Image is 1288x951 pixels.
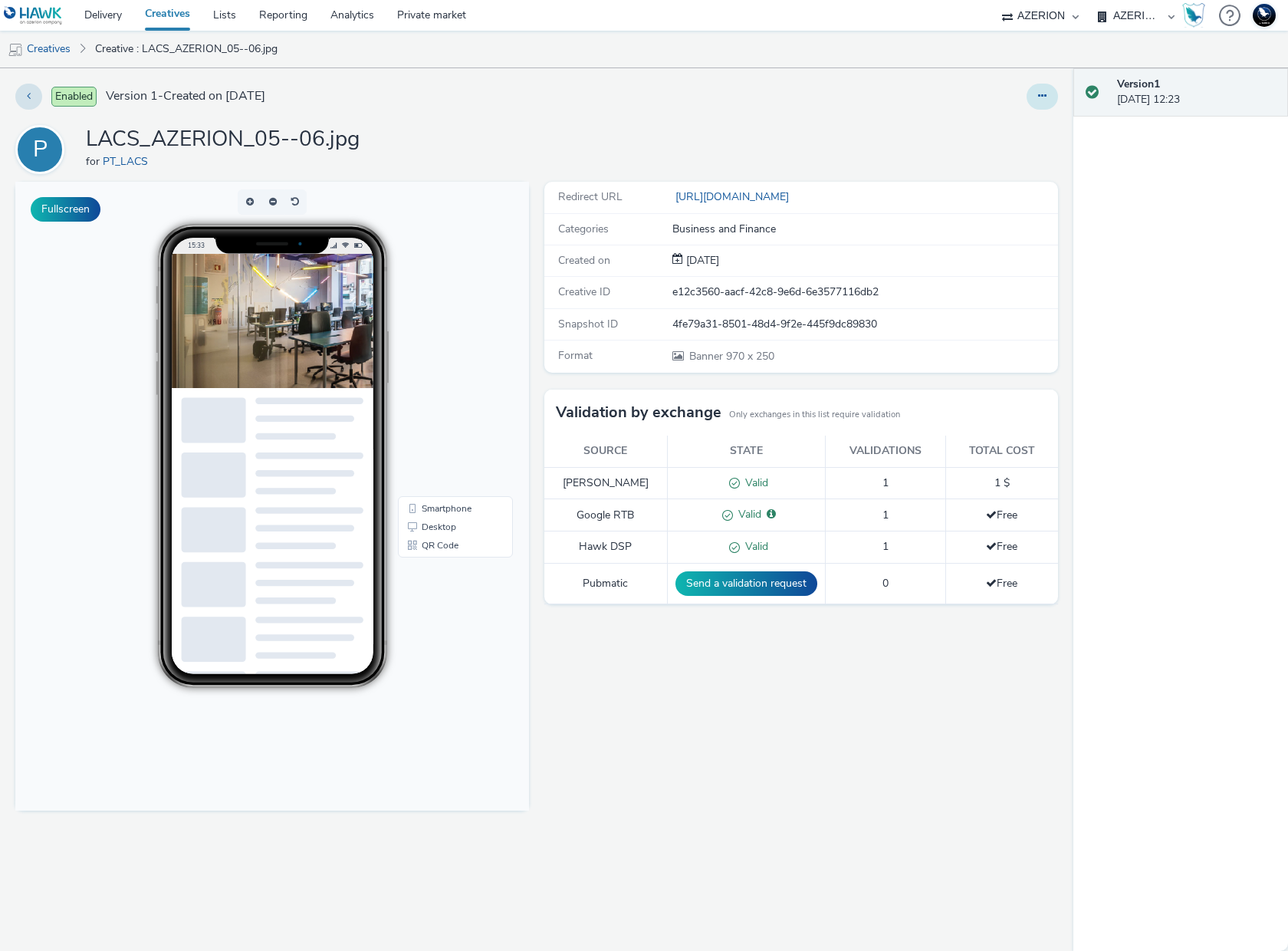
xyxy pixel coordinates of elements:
td: [PERSON_NAME] [544,467,667,499]
span: 15:33 [172,59,189,67]
td: Google RTB [544,499,667,531]
th: Validations [825,436,945,467]
h3: Validation by exchange [556,401,721,424]
span: for [86,154,103,169]
li: Desktop [386,336,495,354]
a: PT_LACS [103,154,154,169]
span: 970 x 250 [688,349,774,364]
span: [DATE] [683,253,719,268]
span: Free [986,576,1017,591]
span: Categories [558,222,609,236]
span: Created on [558,253,610,268]
div: P [33,128,48,171]
button: Fullscreen [31,197,100,222]
div: 4fe79a31-8501-48d4-9f2e-445f9dc89830 [672,317,1056,332]
span: Valid [733,507,761,522]
th: Source [544,436,667,467]
span: 1 $ [994,475,1010,490]
span: Desktop [406,341,441,350]
span: Valid [740,475,768,490]
img: Advertisement preview [156,72,677,206]
span: Valid [740,539,768,554]
h1: LACS_AZERION_05--06.jpg [86,125,360,154]
th: Total cost [945,436,1058,467]
div: Business and Finance [672,222,1056,237]
span: Free [986,539,1017,554]
img: undefined Logo [4,6,63,25]
div: Creation 19 September 2024, 12:23 [683,253,719,268]
span: Smartphone [406,322,456,331]
button: Send a validation request [675,571,817,596]
a: Hawk Academy [1182,3,1211,28]
img: mobile [8,42,23,58]
span: 1 [882,475,889,490]
li: Smartphone [386,318,495,336]
span: Version 1 - Created on [DATE] [106,87,265,105]
span: QR Code [406,359,443,368]
th: State [667,436,825,467]
span: 1 [882,508,889,522]
a: [URL][DOMAIN_NAME] [672,189,795,204]
span: Enabled [51,87,97,107]
a: Creative : LACS_AZERION_05--06.jpg [87,31,285,67]
strong: Version 1 [1117,77,1160,91]
div: [DATE] 12:23 [1117,77,1276,108]
td: Hawk DSP [544,531,667,564]
span: Snapshot ID [558,317,618,331]
div: e12c3560-aacf-42c8-9e6d-6e3577116db2 [672,285,1056,300]
span: Free [986,508,1017,522]
a: P [15,142,71,156]
li: QR Code [386,354,495,373]
span: Banner [689,349,726,364]
span: Redirect URL [558,189,623,204]
span: 0 [882,576,889,591]
span: Creative ID [558,285,610,299]
small: Only exchanges in this list require validation [729,409,900,421]
td: Pubmatic [544,564,667,604]
span: 1 [882,539,889,554]
span: Format [558,348,593,363]
img: Hawk Academy [1182,3,1205,28]
img: Support Hawk [1253,4,1276,27]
